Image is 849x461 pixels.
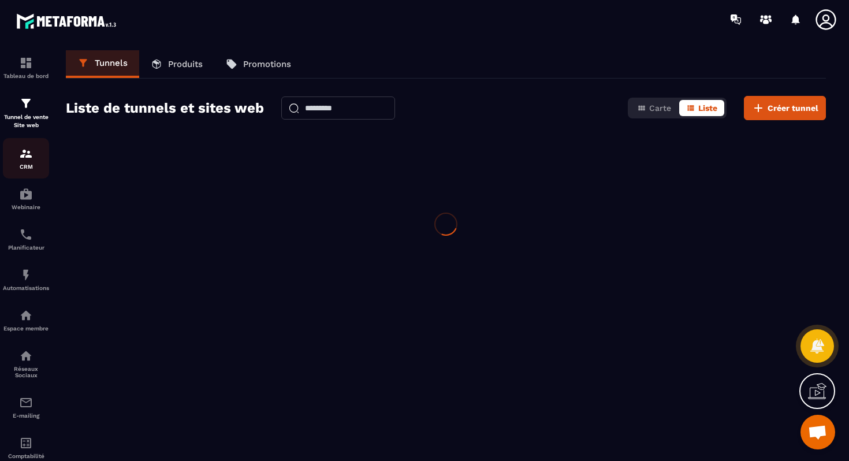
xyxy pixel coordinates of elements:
img: tab_keywords_by_traffic_grey.svg [131,67,140,76]
a: automationsautomationsAutomatisations [3,259,49,300]
img: logo_orange.svg [18,18,28,28]
a: formationformationTunnel de vente Site web [3,88,49,138]
div: Ouvrir le chat [800,415,835,449]
div: Domaine: [DOMAIN_NAME] [30,30,131,39]
a: Produits [139,50,214,78]
div: Mots-clés [144,68,177,76]
p: Promotions [243,59,291,69]
p: Tunnels [95,58,128,68]
p: E-mailing [3,412,49,419]
img: social-network [19,349,33,363]
a: emailemailE-mailing [3,387,49,427]
img: automations [19,187,33,201]
a: Tunnels [66,50,139,78]
img: scheduler [19,228,33,241]
span: Créer tunnel [768,102,818,114]
img: email [19,396,33,410]
img: logo [16,10,120,32]
p: Webinaire [3,204,49,210]
p: Planificateur [3,244,49,251]
img: automations [19,308,33,322]
img: website_grey.svg [18,30,28,39]
h2: Liste de tunnels et sites web [66,96,264,120]
a: formationformationTableau de bord [3,47,49,88]
a: formationformationCRM [3,138,49,179]
p: Tableau de bord [3,73,49,79]
img: formation [19,96,33,110]
img: formation [19,147,33,161]
img: automations [19,268,33,282]
p: CRM [3,163,49,170]
img: formation [19,56,33,70]
p: Tunnel de vente Site web [3,113,49,129]
span: Liste [698,103,717,113]
p: Comptabilité [3,453,49,459]
p: Automatisations [3,285,49,291]
p: Espace membre [3,325,49,332]
div: Domaine [59,68,89,76]
button: Carte [630,100,678,116]
a: Promotions [214,50,303,78]
p: Réseaux Sociaux [3,366,49,378]
button: Créer tunnel [744,96,826,120]
a: schedulerschedulerPlanificateur [3,219,49,259]
a: social-networksocial-networkRéseaux Sociaux [3,340,49,387]
p: Produits [168,59,203,69]
button: Liste [679,100,724,116]
img: accountant [19,436,33,450]
a: automationsautomationsWebinaire [3,179,49,219]
a: automationsautomationsEspace membre [3,300,49,340]
span: Carte [649,103,671,113]
div: v 4.0.25 [32,18,57,28]
img: tab_domain_overview_orange.svg [47,67,56,76]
